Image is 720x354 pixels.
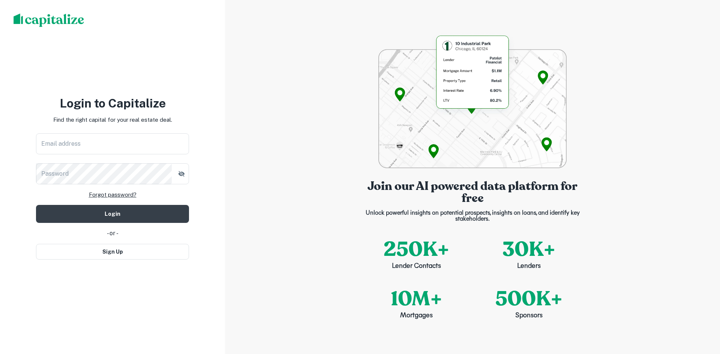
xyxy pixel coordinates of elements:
[36,94,189,112] h3: Login to Capitalize
[392,261,441,272] p: Lender Contacts
[360,210,585,222] p: Unlock powerful insights on potential prospects, insights on loans, and identify key stakeholders.
[682,270,720,306] iframe: Chat Widget
[391,284,442,314] p: 10M+
[502,234,555,264] p: 30K+
[53,115,172,124] p: Find the right capital for your real estate deal.
[89,190,136,199] a: Forgot password?
[36,205,189,223] button: Login
[495,284,562,314] p: 500K+
[36,229,189,238] div: - or -
[517,261,541,272] p: Lenders
[378,33,566,168] img: login-bg
[384,234,449,264] p: 250K+
[13,13,84,27] img: capitalize-logo.png
[36,244,189,260] button: Sign Up
[515,311,543,321] p: Sponsors
[400,311,433,321] p: Mortgages
[360,180,585,204] p: Join our AI powered data platform for free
